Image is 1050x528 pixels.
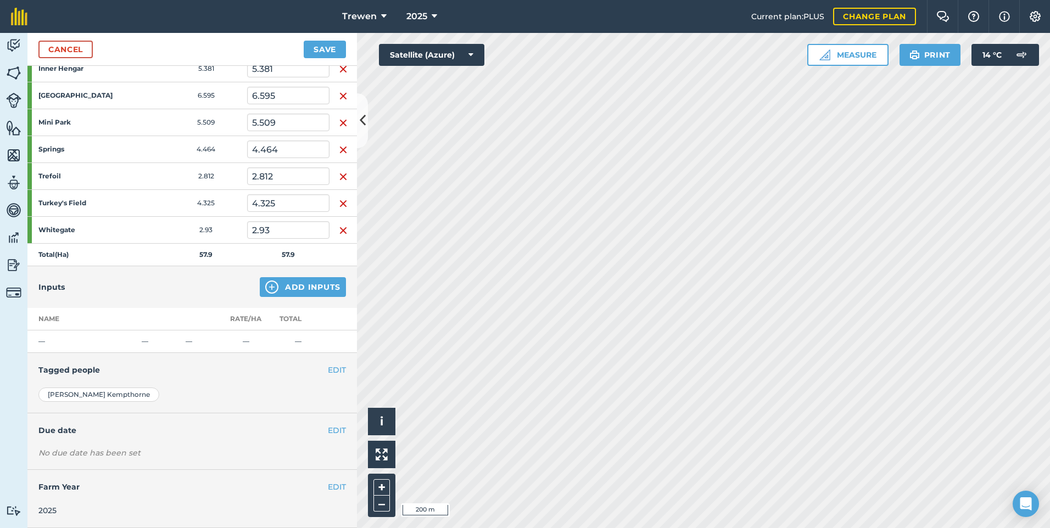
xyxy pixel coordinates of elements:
[181,330,225,353] td: —
[328,481,346,493] button: EDIT
[38,172,124,181] strong: Trefoil
[38,481,346,493] h4: Farm Year
[6,120,21,136] img: svg+xml;base64,PHN2ZyB4bWxucz0iaHR0cDovL3d3dy53My5vcmcvMjAwMC9zdmciIHdpZHRoPSI1NiIgaGVpZ2h0PSI2MC...
[971,44,1039,66] button: 14 °C
[266,308,329,330] th: Total
[376,448,388,460] img: Four arrows, one pointing top left, one top right, one bottom right and the last bottom left
[6,229,21,246] img: svg+xml;base64,PD94bWwgdmVyc2lvbj0iMS4wIiBlbmNvZGluZz0idXRmLTgiPz4KPCEtLSBHZW5lcmF0b3I6IEFkb2JlIE...
[339,170,348,183] img: svg+xml;base64,PHN2ZyB4bWxucz0iaHR0cDovL3d3dy53My5vcmcvMjAwMC9zdmciIHdpZHRoPSIxNiIgaGVpZ2h0PSIyNC...
[27,330,137,353] td: —
[38,281,65,293] h4: Inputs
[339,197,348,210] img: svg+xml;base64,PHN2ZyB4bWxucz0iaHR0cDovL3d3dy53My5vcmcvMjAwMC9zdmciIHdpZHRoPSIxNiIgaGVpZ2h0PSIyNC...
[1013,491,1039,517] div: Open Intercom Messenger
[751,10,824,23] span: Current plan : PLUS
[373,479,390,496] button: +
[165,109,247,136] td: 5.509
[328,364,346,376] button: EDIT
[38,447,346,458] div: No due date has been set
[819,49,830,60] img: Ruler icon
[6,37,21,54] img: svg+xml;base64,PD94bWwgdmVyc2lvbj0iMS4wIiBlbmNvZGluZz0idXRmLTgiPz4KPCEtLSBHZW5lcmF0b3I6IEFkb2JlIE...
[165,163,247,190] td: 2.812
[339,89,348,103] img: svg+xml;base64,PHN2ZyB4bWxucz0iaHR0cDovL3d3dy53My5vcmcvMjAwMC9zdmciIHdpZHRoPSIxNiIgaGVpZ2h0PSIyNC...
[165,55,247,82] td: 5.381
[38,145,124,154] strong: Springs
[38,387,159,402] div: [PERSON_NAME] Kempthorne
[380,414,383,428] span: i
[379,44,484,66] button: Satellite (Azure)
[807,44,889,66] button: Measure
[967,11,980,22] img: A question mark icon
[900,44,961,66] button: Print
[339,63,348,76] img: svg+xml;base64,PHN2ZyB4bWxucz0iaHR0cDovL3d3dy53My5vcmcvMjAwMC9zdmciIHdpZHRoPSIxNiIgaGVpZ2h0PSIyNC...
[266,330,329,353] td: —
[165,136,247,163] td: 4.464
[38,64,124,73] strong: Inner Hengar
[982,44,1002,66] span: 14 ° C
[368,408,395,435] button: i
[38,364,346,376] h4: Tagged people
[38,199,124,207] strong: Turkey's Field
[27,308,137,330] th: Name
[6,175,21,191] img: svg+xml;base64,PD94bWwgdmVyc2lvbj0iMS4wIiBlbmNvZGluZz0idXRmLTgiPz4KPCEtLSBHZW5lcmF0b3I6IEFkb2JlIE...
[1010,44,1032,66] img: svg+xml;base64,PD94bWwgdmVyc2lvbj0iMS4wIiBlbmNvZGluZz0idXRmLTgiPz4KPCEtLSBHZW5lcmF0b3I6IEFkb2JlIE...
[304,41,346,58] button: Save
[339,224,348,237] img: svg+xml;base64,PHN2ZyB4bWxucz0iaHR0cDovL3d3dy53My5vcmcvMjAwMC9zdmciIHdpZHRoPSIxNiIgaGVpZ2h0PSIyNC...
[137,330,181,353] td: —
[38,41,93,58] a: Cancel
[999,10,1010,23] img: svg+xml;base64,PHN2ZyB4bWxucz0iaHR0cDovL3d3dy53My5vcmcvMjAwMC9zdmciIHdpZHRoPSIxNyIgaGVpZ2h0PSIxNy...
[936,11,950,22] img: Two speech bubbles overlapping with the left bubble in the forefront
[6,147,21,164] img: svg+xml;base64,PHN2ZyB4bWxucz0iaHR0cDovL3d3dy53My5vcmcvMjAwMC9zdmciIHdpZHRoPSI1NiIgaGVpZ2h0PSI2MC...
[38,91,124,100] strong: [GEOGRAPHIC_DATA]
[38,118,124,127] strong: Mini Park
[6,93,21,108] img: svg+xml;base64,PD94bWwgdmVyc2lvbj0iMS4wIiBlbmNvZGluZz0idXRmLTgiPz4KPCEtLSBHZW5lcmF0b3I6IEFkb2JlIE...
[1029,11,1042,22] img: A cog icon
[38,504,346,516] div: 2025
[6,285,21,300] img: svg+xml;base64,PD94bWwgdmVyc2lvbj0iMS4wIiBlbmNvZGluZz0idXRmLTgiPz4KPCEtLSBHZW5lcmF0b3I6IEFkb2JlIE...
[165,190,247,217] td: 4.325
[225,330,266,353] td: —
[199,250,213,259] strong: 57.9
[406,10,427,23] span: 2025
[265,280,278,294] img: svg+xml;base64,PHN2ZyB4bWxucz0iaHR0cDovL3d3dy53My5vcmcvMjAwMC9zdmciIHdpZHRoPSIxNCIgaGVpZ2h0PSIyNC...
[38,424,346,436] h4: Due date
[328,424,346,436] button: EDIT
[6,65,21,81] img: svg+xml;base64,PHN2ZyB4bWxucz0iaHR0cDovL3d3dy53My5vcmcvMjAwMC9zdmciIHdpZHRoPSI1NiIgaGVpZ2h0PSI2MC...
[833,8,916,25] a: Change plan
[909,48,920,61] img: svg+xml;base64,PHN2ZyB4bWxucz0iaHR0cDovL3d3dy53My5vcmcvMjAwMC9zdmciIHdpZHRoPSIxOSIgaGVpZ2h0PSIyNC...
[6,505,21,516] img: svg+xml;base64,PD94bWwgdmVyc2lvbj0iMS4wIiBlbmNvZGluZz0idXRmLTgiPz4KPCEtLSBHZW5lcmF0b3I6IEFkb2JlIE...
[6,257,21,273] img: svg+xml;base64,PD94bWwgdmVyc2lvbj0iMS4wIiBlbmNvZGluZz0idXRmLTgiPz4KPCEtLSBHZW5lcmF0b3I6IEFkb2JlIE...
[165,217,247,244] td: 2.93
[342,10,377,23] span: Trewen
[11,8,27,25] img: fieldmargin Logo
[339,116,348,130] img: svg+xml;base64,PHN2ZyB4bWxucz0iaHR0cDovL3d3dy53My5vcmcvMjAwMC9zdmciIHdpZHRoPSIxNiIgaGVpZ2h0PSIyNC...
[165,82,247,109] td: 6.595
[260,277,346,297] button: Add Inputs
[38,250,69,259] strong: Total ( Ha )
[282,250,295,259] strong: 57.9
[339,143,348,156] img: svg+xml;base64,PHN2ZyB4bWxucz0iaHR0cDovL3d3dy53My5vcmcvMjAwMC9zdmciIHdpZHRoPSIxNiIgaGVpZ2h0PSIyNC...
[373,496,390,512] button: –
[38,226,124,234] strong: Whitegate
[225,308,266,330] th: Rate/ Ha
[6,202,21,218] img: svg+xml;base64,PD94bWwgdmVyc2lvbj0iMS4wIiBlbmNvZGluZz0idXRmLTgiPz4KPCEtLSBHZW5lcmF0b3I6IEFkb2JlIE...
